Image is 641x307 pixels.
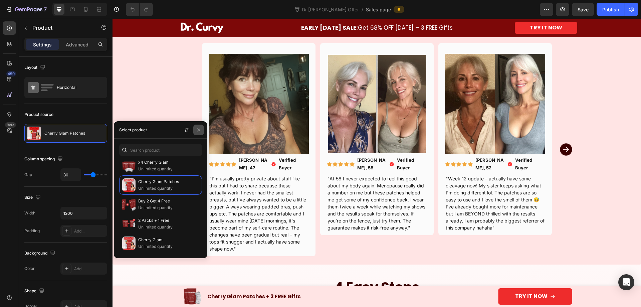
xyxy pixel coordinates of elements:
img: product feature img [27,127,41,140]
div: Product source [24,112,53,118]
div: Background [24,249,57,258]
img: collections [122,237,136,250]
strong: EARLY [DATE] SALE: [189,5,245,13]
div: Padding [24,228,40,234]
button: 7 [3,3,50,16]
p: Cherry Glam [138,237,199,243]
img: collections [122,217,136,231]
div: Horizontal [57,80,97,95]
p: 2 Packs + 1 Free [138,217,199,224]
img: gempages_581582220859277832-0166f06b-2606-4970-96c5-0bfbb0732700.png [64,4,114,14]
button: Save [572,3,594,16]
p: Settings [33,41,52,48]
p: 7 [44,5,47,13]
p: Cherry Glam Patches [44,131,85,136]
p: "I'm usually pretty private about stuff like this but I had to share because these actually work.... [97,156,196,234]
div: 450 [6,71,16,76]
input: Auto [61,169,81,181]
p: [PERSON_NAME], 52 [363,138,392,153]
p: Verified Buyer [284,138,314,153]
div: Undo/Redo [126,3,153,16]
p: Unlimited quantity [138,224,199,231]
input: Auto [61,207,107,219]
div: Beta [5,122,16,128]
button: Publish [597,3,625,16]
p: Verified Buyer [166,138,196,153]
button: TRY IT NOW [386,270,460,286]
p: Unlimited quantity [138,185,199,192]
span: Sales page [366,6,391,13]
button: Carousel Back Arrow [65,121,85,141]
p: Buy 2 Get 4 Free [138,198,199,204]
iframe: Design area [113,19,641,307]
img: collections [122,159,136,172]
div: Width [24,210,35,216]
img: Alt Image [96,35,196,135]
button: <p>TRY IT NOW</p> [402,3,465,15]
div: Color [24,266,35,272]
div: Shape [24,287,46,296]
span: Dr [PERSON_NAME] Offer [300,6,360,13]
p: Unlimited quantity [138,243,199,250]
div: Add... [74,228,105,234]
div: Add... [74,266,105,272]
p: Unlimited quantity [138,204,199,211]
div: Publish [602,6,619,13]
p: "At 58 I never expected to feel this good about my body again. Menopause really did a number on m... [215,156,314,212]
span: Get 68% OFF [DATE] + 3 FREE Gifts [189,5,340,13]
button: Carousel Next Arrow [444,121,464,141]
div: Column spacing [24,155,64,164]
p: Product [32,24,89,32]
p: "Week 12 update – actually have some cleavage now! My sister keeps asking what I'm doing differen... [333,156,432,212]
div: Size [24,193,42,202]
p: [PERSON_NAME], 47 [127,138,156,153]
p: Verified Buyer [403,138,432,153]
p: Unlimited quantity [138,166,199,172]
p: TRY IT NOW [417,4,450,14]
div: Select product [119,127,147,133]
div: TRY IT NOW [403,274,435,281]
div: Gap [24,172,32,178]
img: collections [122,178,136,192]
input: Search in Settings & Advanced [119,144,202,156]
img: Alt Image [214,35,314,135]
div: Layout [24,63,47,72]
p: Cherry Glam Patches [138,178,199,185]
span: Save [578,7,589,12]
div: Open Intercom Messenger [618,274,634,290]
p: Advanced [66,41,88,48]
img: Alt Image [333,35,433,135]
p: x4 Cherry Glam [138,159,199,166]
h2: 4 Easy Steps [64,259,465,278]
p: [PERSON_NAME], 58 [245,138,274,153]
img: collections [122,198,136,211]
span: / [362,6,363,13]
